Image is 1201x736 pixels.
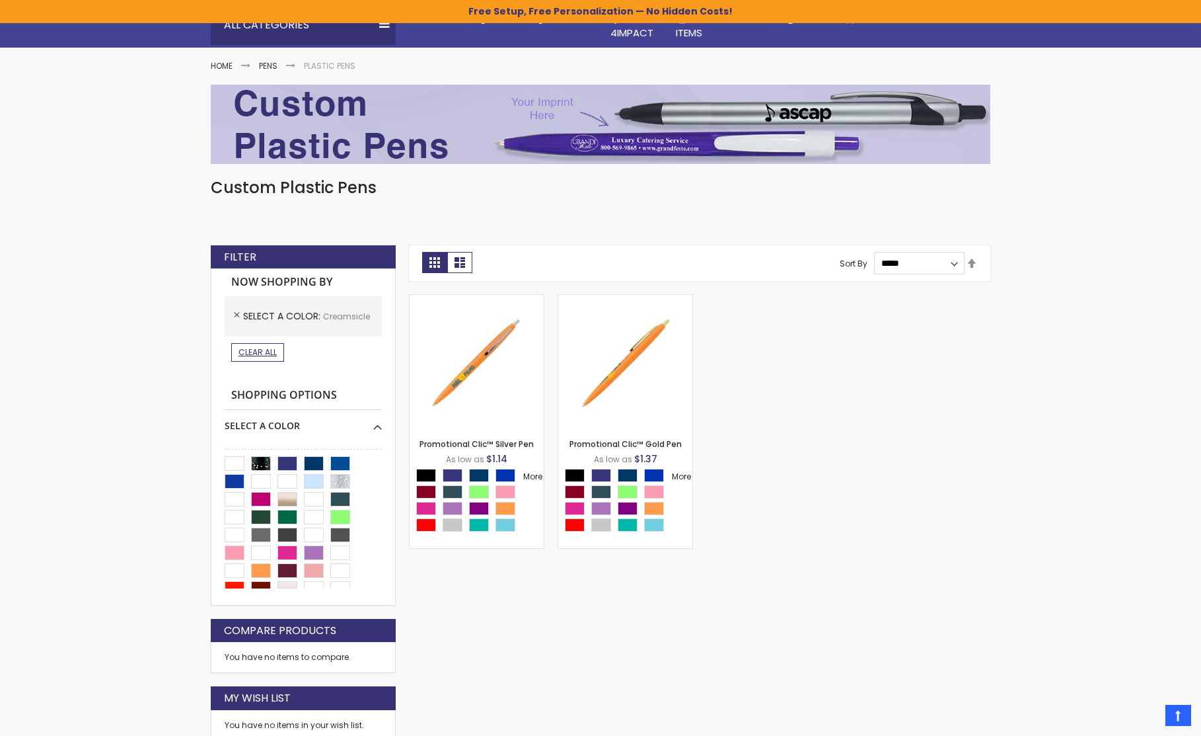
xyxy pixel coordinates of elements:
div: Blue [495,469,515,482]
h1: Custom Plastic Pens [211,177,990,198]
span: Pencils [552,13,589,26]
a: Promotional Clic™ Gold Pen-Creamsicle [558,294,692,306]
div: Purple [469,502,489,515]
strong: Compare Products [224,624,336,638]
a: More [671,470,692,483]
div: Navy Blue [469,469,489,482]
a: 4PROMOTIONALITEMS [665,5,776,48]
strong: Now Shopping by [225,268,382,296]
div: Creamsicle [644,502,664,515]
div: Silver [443,518,462,532]
span: Pens [495,13,518,26]
div: Teal [469,518,489,532]
div: Select A Color [416,469,544,535]
strong: Plastic Pens [304,60,355,71]
div: Pink Lemonade [495,485,515,499]
a: Clear All [231,343,284,362]
div: Purple [618,502,637,515]
div: You have no items in your wish list. [225,720,382,731]
a: Pens [259,60,277,71]
a: Top [1165,705,1191,726]
span: As low as [594,454,632,465]
span: Select A Color [243,309,323,323]
div: Black [565,469,585,482]
span: 4Pens 4impact [610,13,655,40]
div: Julep [618,485,637,499]
span: More [523,471,542,482]
div: Royal Blue [591,469,611,482]
span: $1.37 [634,452,657,466]
div: Navy Blue [618,469,637,482]
span: More [672,471,691,482]
a: Home [211,60,233,71]
div: Silver [591,518,611,532]
div: Grapetini [443,502,462,515]
div: Electric Punch [644,518,664,532]
div: All Categories [211,5,396,45]
div: Forest Green [591,485,611,499]
span: 4PROMOTIONAL ITEMS [676,13,765,40]
a: Promotional Clic™ Silver Pen [419,438,534,450]
strong: Grid [422,252,447,273]
div: Grapetini [591,502,611,515]
div: Teal [618,518,637,532]
div: Blue [644,469,664,482]
div: Select A Color [565,469,692,535]
span: As low as [446,454,484,465]
a: 4Pens4impact [600,5,665,48]
label: Sort By [840,257,867,268]
img: Plastic Pens [211,85,990,164]
span: Rush [799,13,824,26]
strong: Shopping Options [225,382,382,410]
span: Clear All [238,347,277,358]
span: Home [433,13,460,26]
div: Black [416,469,436,482]
div: Berry Crush [416,502,436,515]
div: Electric Punch [495,518,515,532]
a: Promotional Clic™ Silver Pen-Creamsicle [410,294,544,306]
span: Creamsicle [323,311,370,322]
div: Select A Color [225,410,382,432]
strong: My Wish List [224,691,291,706]
strong: Filter [224,250,256,265]
div: You have no items to compare. [211,642,396,673]
div: Red [565,518,585,532]
div: Red [416,518,436,532]
div: Berry Crush [565,502,585,515]
a: Promotional Clic™ Gold Pen [569,438,682,450]
div: Julep [469,485,489,499]
span: Specials [859,13,902,26]
div: Creamsicle [495,502,515,515]
span: Blog [924,13,949,26]
img: Promotional Clic™ Gold Pen-Creamsicle [558,295,692,429]
a: More [522,470,544,483]
span: $1.14 [486,452,507,466]
img: Promotional Clic™ Silver Pen-Creamsicle [410,295,544,429]
div: Forest Green [443,485,462,499]
div: Royal Blue [443,469,462,482]
div: Burgundy [416,485,436,499]
div: Pink Lemonade [644,485,664,499]
div: Burgundy [565,485,585,499]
